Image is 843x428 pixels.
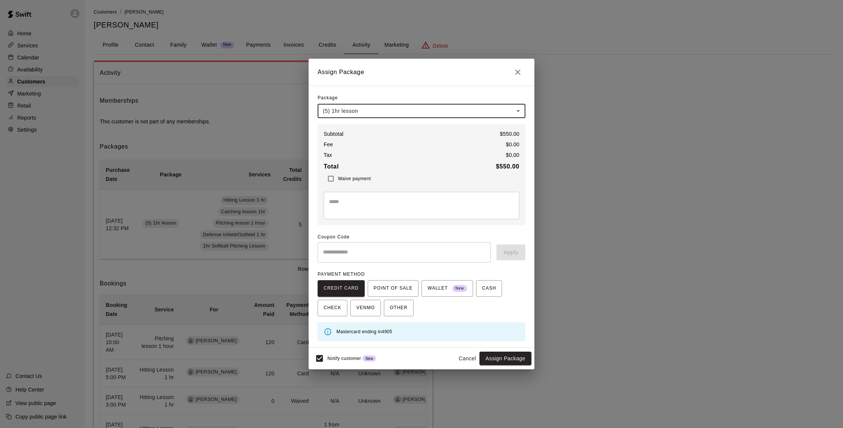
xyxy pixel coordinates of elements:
[362,357,376,361] span: New
[324,151,332,159] p: Tax
[496,163,519,170] b: $ 550.00
[479,352,531,366] button: Assign Package
[452,284,467,294] span: New
[368,280,418,297] button: POINT OF SALE
[318,92,338,104] span: Package
[324,302,341,314] span: CHECK
[350,300,381,316] button: VENMO
[390,302,408,314] span: OTHER
[324,130,344,138] p: Subtotal
[374,282,412,294] span: POINT OF SALE
[421,280,473,297] button: WALLET New
[506,151,519,159] p: $ 0.00
[324,163,339,170] b: Total
[338,176,371,181] span: Waive payment
[324,141,333,148] p: Fee
[384,300,414,316] button: OTHER
[482,282,496,294] span: CASH
[356,302,375,314] span: VENMO
[500,130,519,138] p: $ 550.00
[309,59,534,86] h2: Assign Package
[428,282,467,294] span: WALLET
[324,282,359,294] span: CREDIT CARD
[455,352,479,366] button: Cancel
[327,356,361,361] span: Notify customer
[318,300,347,316] button: CHECK
[510,65,525,80] button: Close
[336,329,392,334] span: Mastercard ending in 4905
[318,104,525,118] div: (5) 1hr lesson
[318,280,365,297] button: CREDIT CARD
[506,141,519,148] p: $ 0.00
[318,272,365,277] span: PAYMENT METHOD
[318,231,525,243] span: Coupon Code
[476,280,502,297] button: CASH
